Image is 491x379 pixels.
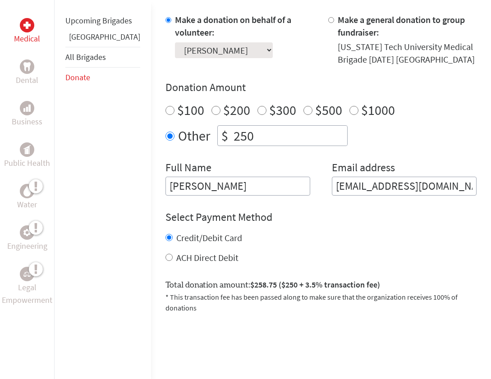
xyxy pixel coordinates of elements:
a: Public HealthPublic Health [4,142,50,169]
img: Dental [23,62,31,71]
p: Medical [14,32,40,45]
div: Medical [20,18,34,32]
label: $200 [223,101,250,119]
a: Legal EmpowermentLegal Empowerment [2,267,52,306]
input: Enter Full Name [165,177,310,196]
div: [US_STATE] Tech University Medical Brigade [DATE] [GEOGRAPHIC_DATA] [338,41,477,66]
li: Upcoming Brigades [65,11,140,31]
label: Make a donation on behalf of a volunteer: [175,14,291,38]
label: $1000 [361,101,395,119]
a: BusinessBusiness [12,101,42,128]
h4: Select Payment Method [165,210,477,224]
iframe: reCAPTCHA [165,324,303,359]
div: Public Health [20,142,34,157]
li: Donate [65,68,140,87]
a: DentalDental [16,59,38,87]
div: Water [20,184,34,198]
a: WaterWater [17,184,37,211]
p: Engineering [7,240,47,252]
label: $300 [269,101,296,119]
p: * This transaction fee has been passed along to make sure that the organization receives 100% of ... [165,292,477,313]
a: Upcoming Brigades [65,15,132,26]
label: Credit/Debit Card [176,232,242,243]
p: Business [12,115,42,128]
p: Water [17,198,37,211]
a: Donate [65,72,90,82]
p: Dental [16,74,38,87]
a: [GEOGRAPHIC_DATA] [69,32,140,42]
a: MedicalMedical [14,18,40,45]
p: Public Health [4,157,50,169]
label: $500 [315,101,342,119]
label: Total donation amount: [165,279,380,292]
img: Engineering [23,229,31,236]
img: Public Health [23,145,31,154]
label: Email address [332,160,395,177]
img: Water [23,186,31,196]
img: Business [23,105,31,112]
input: Enter Amount [232,126,347,146]
div: Business [20,101,34,115]
label: Other [178,125,210,146]
img: Medical [23,22,31,29]
input: Your Email [332,177,477,196]
span: $258.75 ($250 + 3.5% transaction fee) [250,279,380,290]
label: ACH Direct Debit [176,252,239,263]
div: Engineering [20,225,34,240]
li: Ghana [65,31,140,47]
h4: Donation Amount [165,80,477,95]
img: Legal Empowerment [23,271,31,277]
a: All Brigades [65,52,106,62]
div: Dental [20,59,34,74]
label: Full Name [165,160,211,177]
div: $ [218,126,232,146]
li: All Brigades [65,47,140,68]
a: EngineeringEngineering [7,225,47,252]
label: $100 [177,101,204,119]
p: Legal Empowerment [2,281,52,306]
label: Make a general donation to group fundraiser: [338,14,465,38]
div: Legal Empowerment [20,267,34,281]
